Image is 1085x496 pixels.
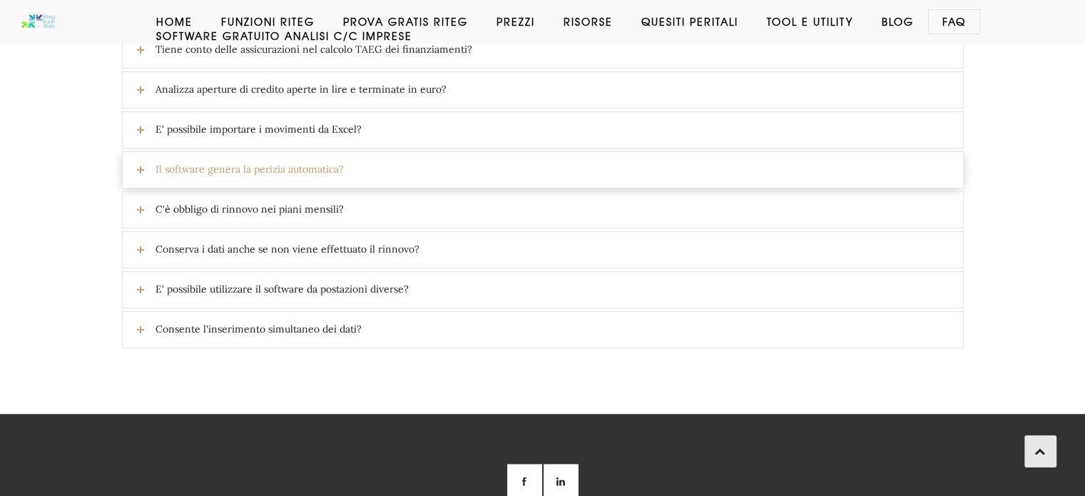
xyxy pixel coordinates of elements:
[156,232,963,268] span: Conserva i dati anche se non viene effettuato il rinnovo?
[928,14,980,29] a: Faq
[123,312,963,348] a: Consente l'inserimento simultaneo dei dati?
[156,312,963,348] span: Consente l'inserimento simultaneo dei dati?
[21,14,56,29] img: Software anatocismo e usura bancaria
[123,32,963,68] a: Tiene conto delle assicurazioni nel calcolo TAEG dei finanziamenti?
[123,232,963,268] a: Conserva i dati anche se non viene effettuato il rinnovo?
[123,272,963,308] a: E' possibile utilizzare il software da postazioni diverse?
[123,112,963,148] a: E' possibile importare i movimenti da Excel?
[123,152,963,188] a: Il software genera la perizia automatica?
[142,14,207,29] a: Home
[156,32,963,68] span: Tiene conto delle assicurazioni nel calcolo TAEG dei finanziamenti?
[123,192,963,228] a: C'è obbligo di rinnovo nei piani mensili?
[156,192,963,228] span: C'è obbligo di rinnovo nei piani mensili?
[329,14,482,29] a: Prova Gratis Riteg
[142,29,427,43] a: Software GRATUITO analisi c/c imprese
[156,112,963,148] span: E' possibile importare i movimenti da Excel?
[482,14,549,29] a: Prezzi
[156,152,963,188] span: Il software genera la perizia automatica?
[867,14,928,29] a: Blog
[627,14,753,29] a: Quesiti Peritali
[207,14,329,29] a: Funzioni Riteg
[123,72,963,108] a: Analizza aperture di credito aperte in lire e terminate in euro?
[753,14,867,29] a: Tool e Utility
[156,72,963,108] span: Analizza aperture di credito aperte in lire e terminate in euro?
[156,272,963,308] span: E' possibile utilizzare il software da postazioni diverse?
[549,14,627,29] a: Risorse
